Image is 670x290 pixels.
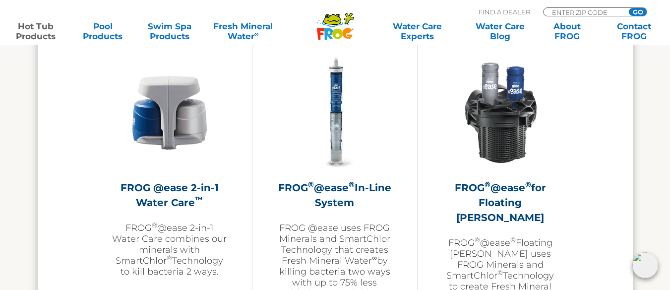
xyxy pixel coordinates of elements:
[375,21,459,41] a: Water CareExperts
[475,236,480,244] sup: ®
[349,180,355,189] sup: ®
[10,21,62,41] a: Hot TubProducts
[541,21,593,41] a: AboutFROG
[485,180,490,189] sup: ®
[497,269,503,277] sup: ®
[479,7,530,16] p: Find A Dealer
[112,55,227,170] img: @ease-2-in-1-Holder-v2-300x300.png
[608,21,660,41] a: ContactFROG
[152,221,157,229] sup: ®
[167,254,172,262] sup: ®
[77,21,129,41] a: PoolProducts
[195,195,203,204] sup: ™
[551,8,618,16] input: Zip Code Form
[525,180,531,189] sup: ®
[277,55,392,170] img: inline-system-300x300.png
[629,8,647,16] input: GO
[112,180,227,210] h2: FROG @ease 2-in-1 Water Care
[474,21,526,41] a: Water CareBlog
[308,180,314,189] sup: ®
[442,180,558,225] h2: FROG @ease for Floating [PERSON_NAME]
[632,252,658,278] img: openIcon
[254,30,259,38] sup: ∞
[112,222,227,277] p: FROG @ease 2-in-1 Water Care combines our minerals with SmartChlor Technology to kill bacteria 2 ...
[277,180,392,210] h2: FROG @ease In-Line System
[510,236,516,244] sup: ®
[144,21,196,41] a: Swim SpaProducts
[372,254,377,262] sup: ∞
[211,21,276,41] a: Fresh MineralWater∞
[443,55,558,170] img: InLineWeir_Front_High_inserting-v2-300x300.png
